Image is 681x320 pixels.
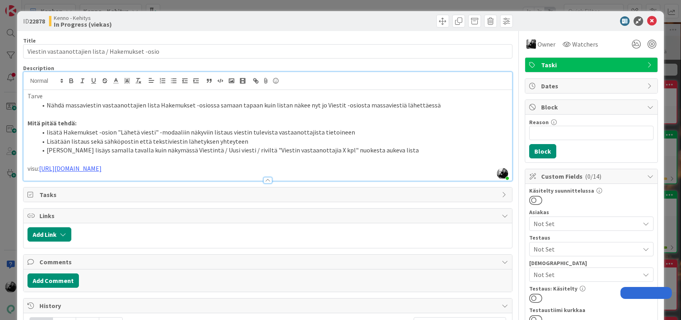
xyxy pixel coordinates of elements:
[39,301,498,310] span: History
[541,81,643,91] span: Dates
[529,144,556,158] button: Block
[572,39,598,49] span: Watchers
[529,260,654,266] div: [DEMOGRAPHIC_DATA]
[23,16,45,26] span: ID
[497,168,508,179] img: owX6Yn8Gtf0HfL41GjgUujKB69pzPBlN.jpeg
[37,146,508,155] li: [PERSON_NAME] lisäys samalla tavalla kuin näkymässä Viestintä / Uusi viesti / riviltä "Viestin va...
[529,209,654,215] div: Asiakas
[585,172,601,180] span: ( 0/14 )
[27,273,79,288] button: Add Comment
[23,37,36,44] label: Title
[27,227,71,242] button: Add Link
[37,128,508,137] li: lisätä Hakemukset -osion "Lähetä viesti" -modaaliin näkyviin listaus viestin tulevista vastaanott...
[541,60,643,70] span: Taski
[54,21,112,27] b: In Progress (viekas)
[27,164,508,173] p: visu:
[39,257,498,267] span: Comments
[39,190,498,199] span: Tasks
[39,164,102,172] a: [URL][DOMAIN_NAME]
[541,172,643,181] span: Custom Fields
[37,137,508,146] li: Lisätään listaus sekä sähköpostin että tekstiviestin lähetyksen yhteyteen
[23,44,513,59] input: type card name here...
[27,119,77,127] strong: Mitä pitää tehdä:
[526,39,536,49] img: KM
[529,286,654,291] div: Testaus: Käsitelty
[529,119,549,126] label: Reason
[541,102,643,112] span: Block
[29,17,45,25] b: 22878
[23,64,54,72] span: Description
[37,101,508,110] li: Nähdä massaviestin vastaanottajien lista Hakemukset -osiossa samaan tapaan kuin listan näkee nyt ...
[54,15,112,21] span: Kenno - Kehitys
[534,244,640,254] span: Not Set
[39,211,498,220] span: Links
[27,92,508,101] p: Tarve
[529,235,654,240] div: Testaus
[534,270,640,279] span: Not Set
[529,307,654,313] div: Testaustiimi kurkkaa
[534,219,640,228] span: Not Set
[538,39,555,49] span: Owner
[529,188,654,193] div: Käsitelty suunnittelussa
